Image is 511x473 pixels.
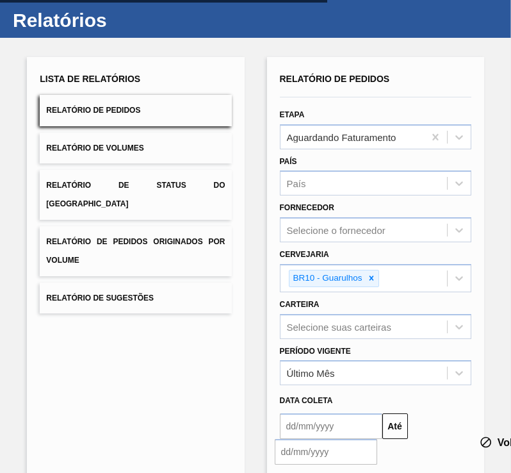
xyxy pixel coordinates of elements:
span: Relatório de Status do [GEOGRAPHIC_DATA] [46,181,225,208]
button: Relatório de Status do [GEOGRAPHIC_DATA] [40,170,231,220]
span: Lista de Relatórios [40,74,140,84]
span: Relatório de Sugestões [46,294,154,303]
button: Relatório de Sugestões [40,283,231,314]
span: Relatório de Pedidos [280,74,390,84]
button: Relatório de Pedidos Originados por Volume [40,226,231,276]
span: Relatório de Pedidos [46,106,140,115]
button: Relatório de Pedidos [40,95,231,126]
div: Selecione suas carteiras [287,321,391,332]
div: País [287,178,306,189]
div: Último Mês [287,368,335,379]
div: BR10 - Guarulhos [289,270,364,286]
span: Relatório de Pedidos Originados por Volume [46,237,225,265]
input: dd/mm/yyyy [275,439,377,465]
label: Carteira [280,300,320,309]
span: Data coleta [280,396,333,405]
button: Até [382,413,408,439]
label: Etapa [280,110,305,119]
div: Selecione o fornecedor [287,225,385,236]
h1: Relatórios [13,13,240,28]
label: País [280,157,297,166]
input: dd/mm/yyyy [280,413,382,439]
label: Cervejaria [280,250,329,259]
label: Fornecedor [280,203,334,212]
label: Período Vigente [280,347,351,356]
button: Relatório de Volumes [40,133,231,164]
div: Aguardando Faturamento [287,131,396,142]
span: Relatório de Volumes [46,144,143,153]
